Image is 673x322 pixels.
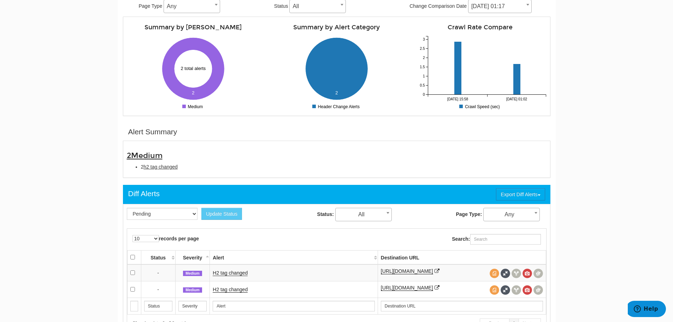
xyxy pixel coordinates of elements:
[141,163,547,170] li: 2
[183,271,202,276] span: Medium
[490,285,499,295] span: View source
[483,208,540,221] span: Any
[381,285,433,291] a: [URL][DOMAIN_NAME]
[213,287,248,293] a: H2 tag changed
[628,301,666,318] iframe: Opens a widget where you can find more information
[523,269,532,278] span: View screenshot
[512,285,521,295] span: View headers
[452,234,541,245] label: Search:
[468,1,531,11] span: 08/08/2025 01:17
[132,235,159,242] select: records per page
[270,24,403,31] h4: Summary by Alert Category
[213,301,374,311] input: Search
[139,3,163,9] span: Page Type
[131,151,163,160] span: Medium
[506,97,527,101] tspan: [DATE] 01:02
[213,270,248,276] a: H2 tag changed
[420,83,425,87] tspan: 0.5
[501,285,510,295] span: Full Source Diff
[423,93,425,96] tspan: 0
[141,250,175,264] th: Status: activate to sort column ascending
[470,234,541,245] input: Search:
[420,47,425,51] tspan: 2.5
[141,281,175,298] td: -
[317,211,334,217] strong: Status:
[501,269,510,278] span: Full Source Diff
[533,269,543,278] span: Compare screenshots
[447,97,468,101] tspan: [DATE] 15:58
[409,3,467,9] span: Change Comparison Date
[130,301,138,311] input: Search
[290,1,346,11] span: All
[378,250,546,264] th: Destination URL
[127,151,163,160] span: 2
[336,210,391,219] span: All
[143,164,178,170] span: h2 tag changed
[128,188,160,199] div: Diff Alerts
[201,208,242,220] button: Update Status
[164,1,220,11] span: Any
[496,188,545,200] button: Export Diff Alerts
[144,301,172,311] input: Search
[381,268,433,274] a: [URL][DOMAIN_NAME]
[127,24,260,31] h4: Summary by [PERSON_NAME]
[420,65,425,69] tspan: 1.5
[533,285,543,295] span: Compare screenshots
[456,211,482,217] strong: Page Type:
[141,264,175,281] td: -
[490,269,499,278] span: View source
[183,287,202,293] span: Medium
[178,301,207,311] input: Search
[484,210,539,219] span: Any
[423,74,425,78] tspan: 1
[274,3,288,9] span: Status
[381,301,543,311] input: Search
[210,250,378,264] th: Alert: activate to sort column ascending
[512,269,521,278] span: View headers
[181,66,206,71] text: 2 total alerts
[132,235,199,242] label: records per page
[423,37,425,41] tspan: 3
[335,208,392,221] span: All
[523,285,532,295] span: View screenshot
[175,250,210,264] th: Severity: activate to sort column descending
[423,56,425,60] tspan: 2
[414,24,547,31] h4: Crawl Rate Compare
[128,127,177,137] div: Alert Summary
